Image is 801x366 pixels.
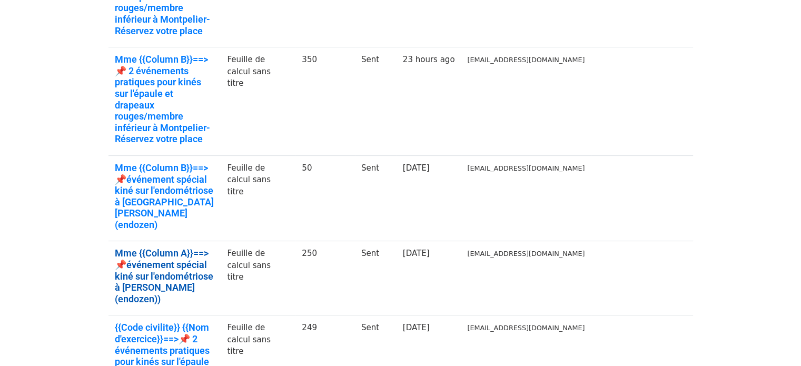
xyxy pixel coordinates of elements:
[115,162,215,231] a: Mme {{Column B}}==>📌événement spécial kiné sur l'endométriose à [GEOGRAPHIC_DATA][PERSON_NAME](en...
[403,323,430,332] a: [DATE]
[748,315,801,366] div: Widget de chat
[355,47,397,156] td: Sent
[355,241,397,315] td: Sent
[403,55,455,64] a: 23 hours ago
[355,155,397,241] td: Sent
[403,249,430,258] a: [DATE]
[467,324,585,332] small: [EMAIL_ADDRESS][DOMAIN_NAME]
[467,56,585,64] small: [EMAIL_ADDRESS][DOMAIN_NAME]
[295,155,355,241] td: 50
[403,163,430,173] a: [DATE]
[295,47,355,156] td: 350
[221,155,295,241] td: Feuille de calcul sans titre
[467,250,585,258] small: [EMAIL_ADDRESS][DOMAIN_NAME]
[221,241,295,315] td: Feuille de calcul sans titre
[115,54,215,145] a: Mme {{Column B}}==>📌 2 événements pratiques pour kinés sur l'épaule et drapeaux rouges/membre inf...
[221,47,295,156] td: Feuille de calcul sans titre
[115,248,215,304] a: Mme {{Column A}}==>📌événement spécial kiné sur l'endométriose à [PERSON_NAME](endozen))
[467,164,585,172] small: [EMAIL_ADDRESS][DOMAIN_NAME]
[295,241,355,315] td: 250
[748,315,801,366] iframe: Chat Widget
